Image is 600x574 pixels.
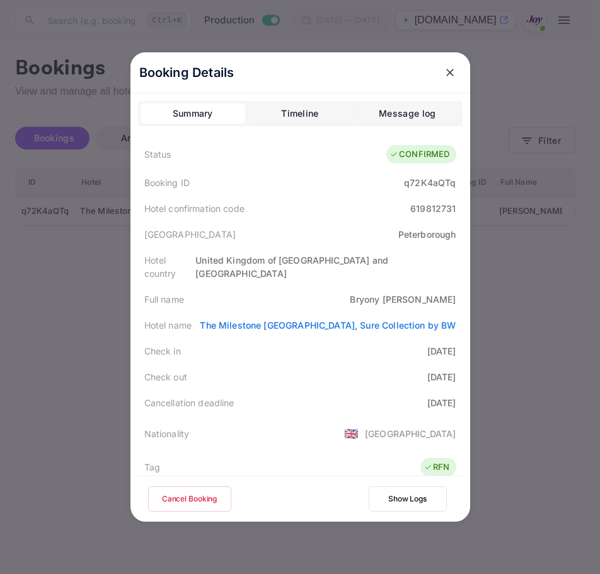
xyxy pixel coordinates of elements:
div: Bryony [PERSON_NAME] [350,293,456,306]
div: Check in [144,344,181,358]
div: Summary [173,106,213,121]
div: Nationality [144,427,190,440]
div: [DATE] [427,396,456,409]
button: Message log [355,103,459,124]
a: The Milestone [GEOGRAPHIC_DATA], Sure Collection by BW [200,320,456,331]
div: Message log [379,106,436,121]
div: RFN [424,461,449,474]
div: [GEOGRAPHIC_DATA] [144,228,236,241]
div: Hotel name [144,319,192,332]
div: [DATE] [427,370,456,384]
div: United Kingdom of [GEOGRAPHIC_DATA] and [GEOGRAPHIC_DATA] [195,254,456,280]
div: [DATE] [427,344,456,358]
div: CONFIRMED [389,148,449,161]
div: Full name [144,293,184,306]
span: United States [344,422,359,445]
div: Timeline [281,106,318,121]
div: Check out [144,370,187,384]
button: Timeline [248,103,352,124]
button: Cancel Booking [148,486,231,512]
div: [GEOGRAPHIC_DATA] [365,427,456,440]
div: Hotel confirmation code [144,202,245,215]
p: Booking Details [139,63,234,82]
button: Summary [141,103,245,124]
div: q72K4aQTq [404,176,456,189]
div: Peterborough [398,228,456,241]
button: Show Logs [369,486,447,512]
div: 619812731 [410,202,456,215]
div: Cancellation deadline [144,396,234,409]
div: Status [144,148,171,161]
div: Hotel country [144,254,196,280]
button: close [439,61,461,84]
div: Booking ID [144,176,190,189]
div: Tag [144,460,160,474]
